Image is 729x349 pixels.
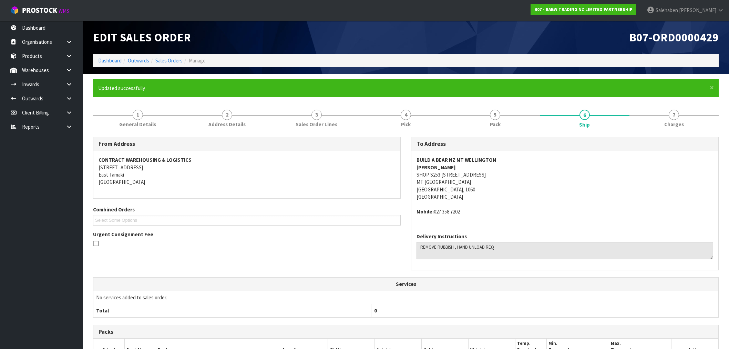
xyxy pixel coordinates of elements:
span: 6 [579,110,590,120]
strong: [PERSON_NAME] [417,164,456,171]
th: Services [93,278,718,291]
label: Urgent Consignment Fee [93,231,153,238]
span: Salehaben [656,7,678,13]
strong: mobile [417,208,434,215]
td: No services added to sales order. [93,291,718,304]
span: Pick [401,121,411,128]
span: Edit Sales Order [93,30,191,44]
img: cube-alt.png [10,6,19,14]
small: WMS [59,8,69,14]
span: Charges [664,121,684,128]
label: Delivery Instructions [417,233,467,240]
a: Dashboard [98,57,122,64]
span: × [710,83,714,92]
h3: To Address [417,141,713,147]
span: 2 [222,110,232,120]
span: Updated successfully [98,85,145,91]
th: Total [93,304,371,317]
label: Combined Orders [93,206,135,213]
address: [STREET_ADDRESS] East Tamaki [GEOGRAPHIC_DATA] [99,156,395,186]
strong: B07 - BABW TRADING NZ LIMITED PARTNERSHIP [534,7,633,12]
span: Pack [490,121,501,128]
address: 027 358 7202 [417,208,713,215]
span: General Details [119,121,156,128]
a: Sales Orders [155,57,183,64]
span: B07-ORD0000429 [629,30,719,44]
span: 4 [401,110,411,120]
span: 0 [374,307,377,314]
span: Manage [189,57,206,64]
span: 1 [133,110,143,120]
span: Address Details [208,121,246,128]
span: Sales Order Lines [296,121,337,128]
span: 7 [669,110,679,120]
a: B07 - BABW TRADING NZ LIMITED PARTNERSHIP [531,4,636,15]
h3: Packs [99,329,713,335]
strong: BUILD A BEAR NZ MT WELLINGTON [417,157,496,163]
a: Outwards [128,57,149,64]
span: Ship [579,121,590,128]
h3: From Address [99,141,395,147]
strong: CONTRACT WAREHOUSING & LOGISTICS [99,157,192,163]
span: [PERSON_NAME] [679,7,716,13]
address: SHOP S253 [STREET_ADDRESS] MT [GEOGRAPHIC_DATA] [GEOGRAPHIC_DATA], 1060 [GEOGRAPHIC_DATA] [417,156,713,201]
span: ProStock [22,6,57,15]
span: 5 [490,110,500,120]
span: 3 [311,110,322,120]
